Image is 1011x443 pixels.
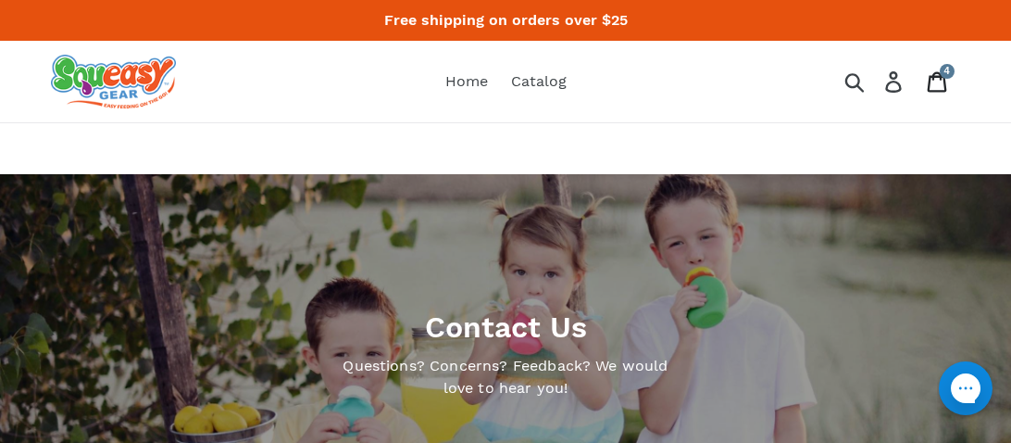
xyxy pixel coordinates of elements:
[425,310,587,345] font: Contact Us
[502,68,576,95] a: Catalog
[445,72,488,91] span: Home
[51,55,176,108] img: squeasy gear snacker portable food pouch
[511,72,567,91] span: Catalog
[917,61,960,103] a: 4
[944,66,950,76] span: 4
[343,357,668,397] font: Questions? Concerns? Feedback? We would love to hear you!
[436,68,497,95] a: Home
